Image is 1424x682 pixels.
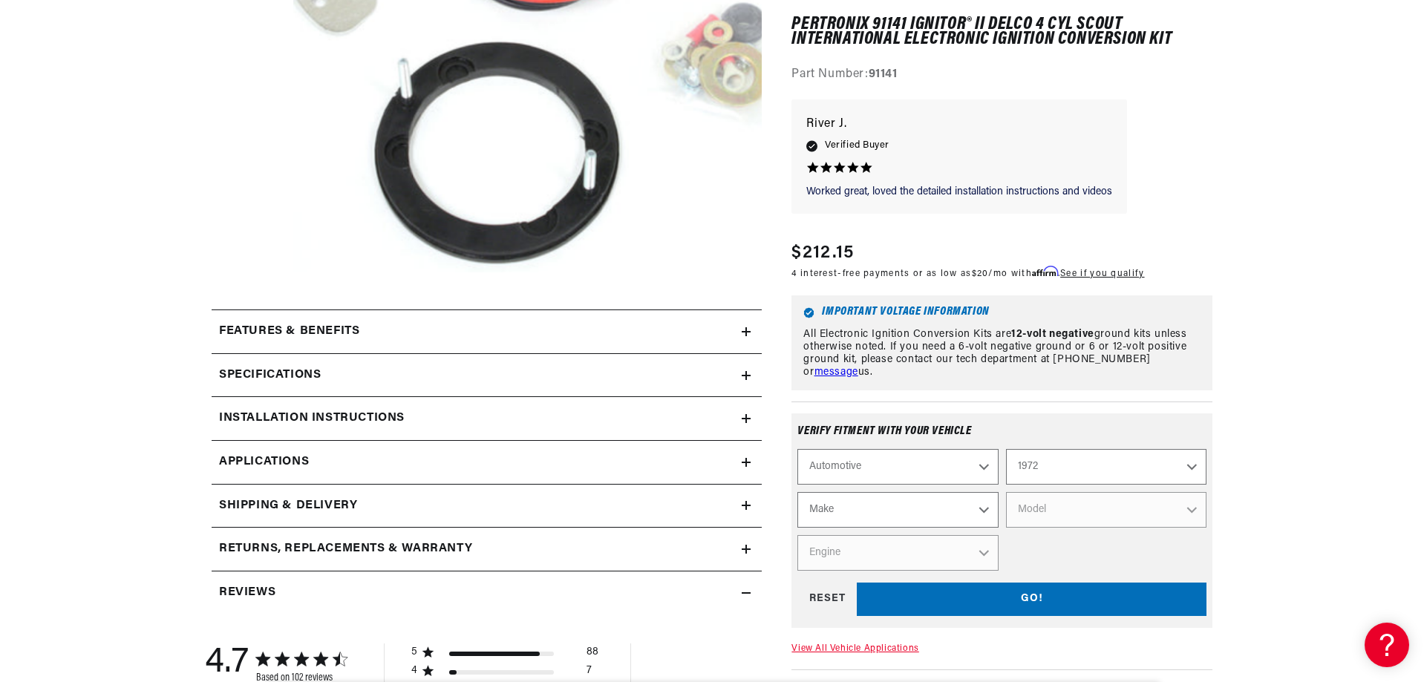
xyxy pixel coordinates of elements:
[972,270,989,279] span: $20
[219,409,405,428] h2: Installation instructions
[1060,270,1144,279] a: See if you qualify - Learn more about Affirm Financing (opens in modal)
[791,240,854,267] span: $212.15
[814,367,858,378] a: message
[797,583,857,617] div: RESET
[212,485,762,528] summary: Shipping & Delivery
[791,644,918,653] a: View All Vehicle Applications
[411,646,417,659] div: 5
[212,441,762,485] a: Applications
[587,646,598,664] div: 88
[219,496,357,516] h2: Shipping & Delivery
[791,66,1212,85] div: Part Number:
[803,307,1201,318] h6: Important Voltage Information
[1032,266,1058,278] span: Affirm
[219,322,359,341] h2: Features & Benefits
[212,397,762,440] summary: Installation instructions
[806,185,1112,200] p: Worked great, loved the detailed installation instructions and videos
[212,571,762,614] summary: Reviews
[212,354,762,397] summary: Specifications
[1006,450,1206,485] select: Year
[869,69,898,81] strong: 91141
[803,329,1201,378] p: All Electronic Ignition Conversion Kits are ground kits unless otherwise noted. If you need a 6-v...
[219,540,472,559] h2: Returns, Replacements & Warranty
[797,426,1206,450] div: Verify fitment with your vehicle
[219,366,321,385] h2: Specifications
[806,114,1112,135] p: River J.
[791,17,1212,47] h1: PerTronix 91141 Ignitor® II Delco 4 cyl Scout International Electronic Ignition Conversion Kit
[219,583,275,603] h2: Reviews
[219,453,309,472] span: Applications
[797,493,998,528] select: Make
[1011,329,1094,340] strong: 12-volt negative
[797,450,998,485] select: Ride Type
[825,138,889,154] span: Verified Buyer
[212,310,762,353] summary: Features & Benefits
[1006,493,1206,528] select: Model
[212,528,762,571] summary: Returns, Replacements & Warranty
[797,536,998,571] select: Engine
[791,267,1144,281] p: 4 interest-free payments or as low as /mo with .
[411,646,598,664] div: 5 star by 88 reviews
[411,664,417,678] div: 4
